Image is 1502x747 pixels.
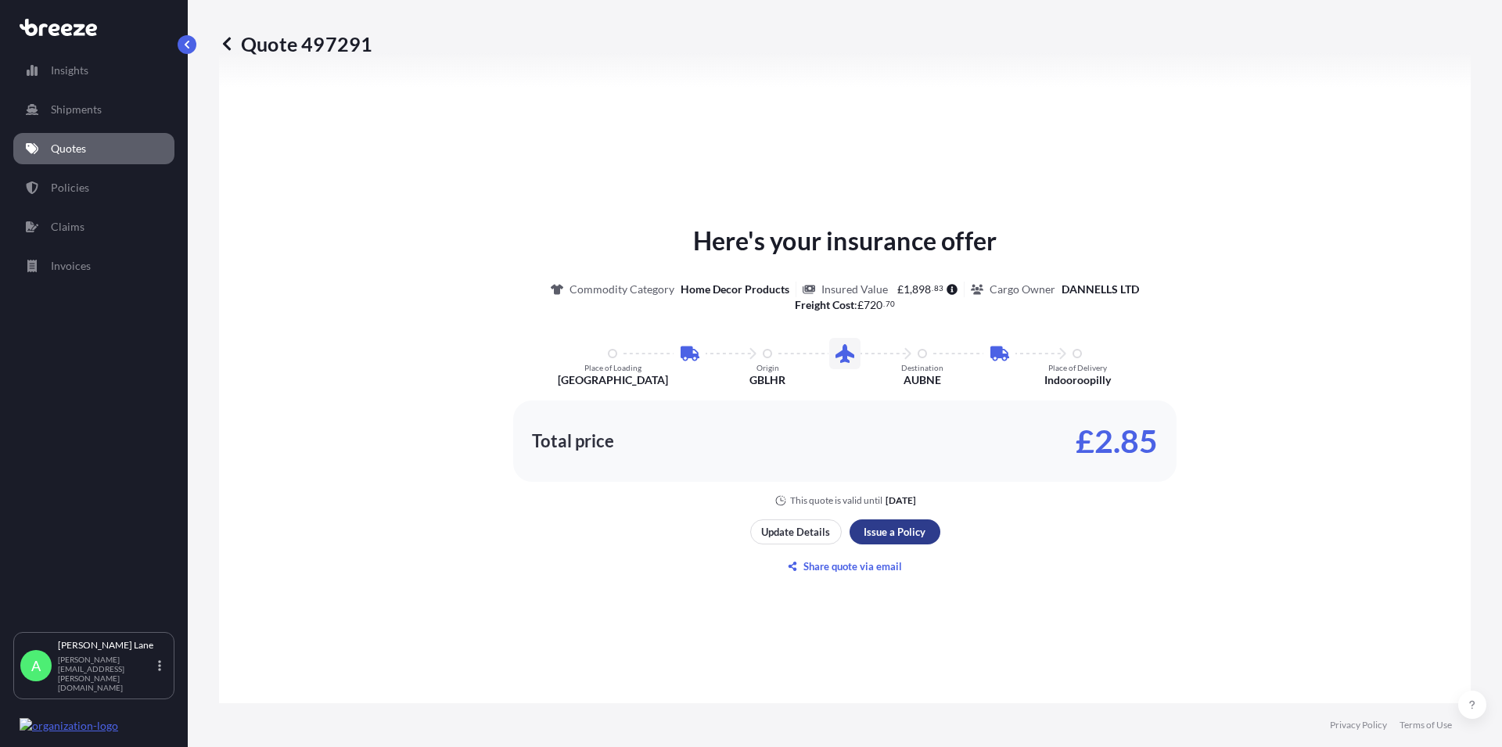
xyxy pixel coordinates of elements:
p: Place of Delivery [1048,363,1107,372]
a: Policies [13,172,174,203]
img: organization-logo [20,718,118,734]
a: Terms of Use [1400,719,1452,731]
p: [PERSON_NAME][EMAIL_ADDRESS][PERSON_NAME][DOMAIN_NAME] [58,655,155,692]
p: Quote 497291 [219,31,372,56]
span: , [910,284,912,295]
span: 1 [904,284,910,295]
p: [GEOGRAPHIC_DATA] [558,372,668,388]
span: . [883,301,885,307]
span: A [31,658,41,673]
p: Update Details [761,524,830,540]
a: Privacy Policy [1330,719,1387,731]
p: Insights [51,63,88,78]
p: Claims [51,219,84,235]
p: This quote is valid until [790,494,882,507]
a: Shipments [13,94,174,125]
p: Place of Loading [584,363,641,372]
p: Total price [532,433,614,449]
a: Claims [13,211,174,242]
span: 70 [886,301,895,307]
span: £ [897,284,904,295]
span: 720 [864,300,882,311]
p: Cargo Owner [990,282,1055,297]
p: Origin [756,363,779,372]
p: [DATE] [886,494,916,507]
p: Destination [901,363,943,372]
button: Share quote via email [750,554,940,579]
p: Issue a Policy [864,524,925,540]
p: : [795,297,895,313]
span: 83 [934,286,943,291]
p: Commodity Category [570,282,674,297]
p: DANNELLS LTD [1062,282,1139,297]
p: [PERSON_NAME] Lane [58,639,155,652]
p: Share quote via email [803,558,902,574]
span: . [932,286,933,291]
p: Shipments [51,102,102,117]
p: GBLHR [749,372,785,388]
span: £ [857,300,864,311]
p: Invoices [51,258,91,274]
b: Freight Cost [795,298,854,311]
p: Insured Value [821,282,888,297]
p: AUBNE [904,372,941,388]
a: Quotes [13,133,174,164]
p: Indooroopilly [1044,372,1111,388]
a: Invoices [13,250,174,282]
span: 898 [912,284,931,295]
button: Update Details [750,519,842,544]
a: Insights [13,55,174,86]
p: Home Decor Products [681,282,789,297]
p: Policies [51,180,89,196]
p: Quotes [51,141,86,156]
button: Issue a Policy [850,519,940,544]
p: £2.85 [1076,429,1158,454]
p: Here's your insurance offer [693,222,997,260]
